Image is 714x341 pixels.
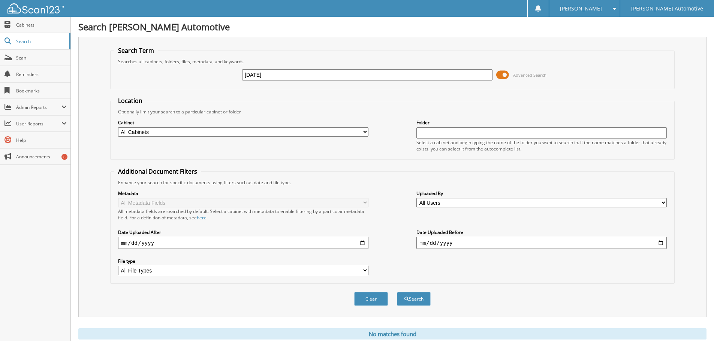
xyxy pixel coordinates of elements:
[416,119,667,126] label: Folder
[118,237,368,249] input: start
[197,214,207,221] a: here
[416,237,667,249] input: end
[118,208,368,221] div: All metadata fields are searched by default. Select a cabinet with metadata to enable filtering b...
[416,229,667,235] label: Date Uploaded Before
[7,3,64,13] img: scan123-logo-white.svg
[78,21,707,33] h1: Search [PERSON_NAME] Automotive
[16,121,61,127] span: User Reports
[16,22,67,28] span: Cabinets
[118,190,368,197] label: Metadata
[16,153,67,160] span: Announcements
[513,72,546,78] span: Advanced Search
[354,292,388,306] button: Clear
[118,229,368,235] label: Date Uploaded After
[16,38,66,45] span: Search
[118,119,368,126] label: Cabinet
[118,258,368,264] label: File type
[114,58,671,65] div: Searches all cabinets, folders, files, metadata, and keywords
[61,154,67,160] div: 8
[114,179,671,186] div: Enhance your search for specific documents using filters such as date and file type.
[631,6,703,11] span: [PERSON_NAME] Automotive
[397,292,431,306] button: Search
[416,139,667,152] div: Select a cabinet and begin typing the name of the folder you want to search in. If the name match...
[114,97,146,105] legend: Location
[416,190,667,197] label: Uploaded By
[16,55,67,61] span: Scan
[16,104,61,110] span: Admin Reports
[114,167,201,176] legend: Additional Document Filters
[16,88,67,94] span: Bookmarks
[78,328,707,340] div: No matches found
[16,71,67,77] span: Reminders
[16,137,67,143] span: Help
[114,46,158,55] legend: Search Term
[560,6,602,11] span: [PERSON_NAME]
[114,109,671,115] div: Optionally limit your search to a particular cabinet or folder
